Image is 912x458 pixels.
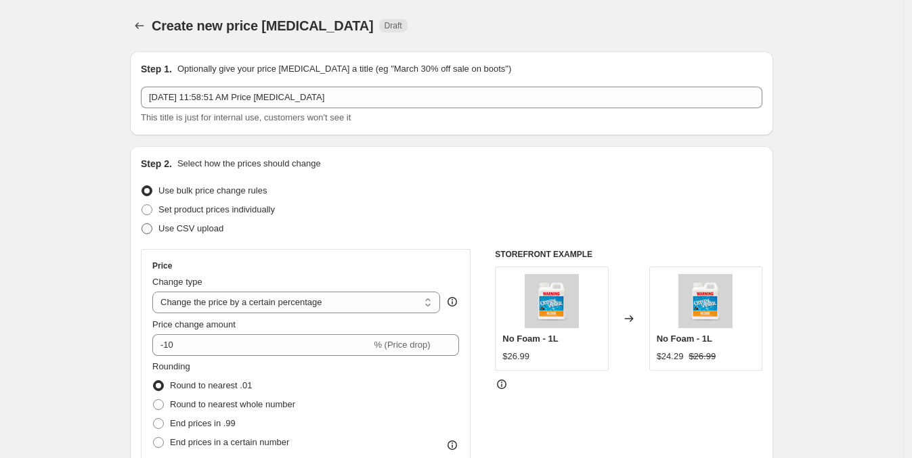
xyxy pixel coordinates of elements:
span: This title is just for internal use, customers won't see it [141,112,351,122]
span: No Foam - 1L [502,334,558,344]
span: Set product prices individually [158,204,275,214]
span: Use CSV upload [158,223,223,233]
span: Round to nearest .01 [170,380,252,390]
span: Price change amount [152,319,236,329]
span: Create new price [MEDICAL_DATA] [152,18,374,33]
span: Round to nearest whole number [170,399,295,409]
div: $26.99 [502,350,529,363]
h3: Price [152,260,172,271]
span: No Foam - 1L [657,334,712,344]
div: help [446,295,459,308]
h2: Step 2. [141,157,172,170]
span: Draft [385,20,402,31]
input: -15 [152,334,371,356]
input: 30% off holiday sale [141,87,762,108]
img: No-Foam-1_80x.jpg [525,274,579,328]
button: Price change jobs [130,16,149,35]
img: No-Foam-1_80x.jpg [678,274,733,328]
p: Select how the prices should change [177,157,321,170]
span: Change type [152,277,202,287]
span: Rounding [152,361,190,371]
h6: STOREFRONT EXAMPLE [495,249,762,260]
span: End prices in a certain number [170,437,289,447]
strike: $26.99 [689,350,716,363]
div: $24.29 [657,350,684,363]
span: End prices in .99 [170,418,236,428]
span: Use bulk price change rules [158,185,267,196]
h2: Step 1. [141,62,172,76]
span: % (Price drop) [374,340,430,350]
p: Optionally give your price [MEDICAL_DATA] a title (eg "March 30% off sale on boots") [177,62,511,76]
